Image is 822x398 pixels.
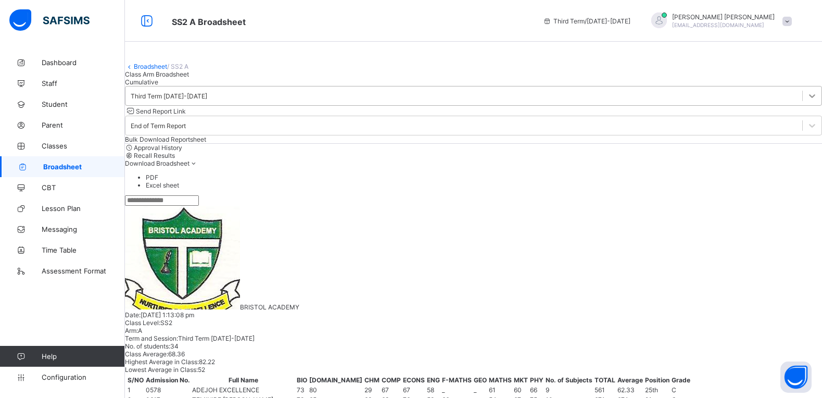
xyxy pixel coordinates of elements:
[529,385,544,394] td: 66
[42,79,125,88] span: Staff
[125,334,178,342] span: Term and Session:
[641,13,797,30] div: GERALDINEUGWU
[134,63,167,70] a: Broadsheet
[43,163,125,171] span: Broadsheet
[131,122,186,130] div: End of Term Report
[42,352,124,360] span: Help
[136,107,186,115] span: Send Report Link
[170,342,179,350] span: 34
[381,385,401,394] td: 67
[42,373,124,381] span: Configuration
[138,327,142,334] span: A
[42,204,125,213] span: Lesson Plan
[160,319,172,327] span: SS2
[529,376,544,384] th: PHY
[42,58,125,67] span: Dashboard
[671,385,691,394] td: C
[402,385,425,394] td: 67
[617,376,643,384] th: Average
[545,385,593,394] td: 9
[145,376,191,384] th: Admission No.
[125,70,189,78] span: Class Arm Broadsheet
[167,63,188,70] span: / SS2 A
[488,385,512,394] td: 61
[42,267,125,275] span: Assessment Format
[9,9,90,31] img: safsims
[168,350,185,358] span: 68.36
[488,376,512,384] th: MATHS
[381,376,401,384] th: COMP
[145,385,191,394] td: 0578
[192,376,295,384] th: Full Name
[125,135,206,143] span: Bulk Download Reportsheet
[441,385,472,394] td: _
[42,246,125,254] span: Time Table
[131,92,207,100] div: Third Term [DATE]-[DATE]
[441,376,472,384] th: F-MATHS
[125,319,160,327] span: Class Level:
[127,385,144,394] td: 1
[125,78,158,86] span: Cumulative
[513,376,528,384] th: MKT
[198,366,205,374] span: 52
[426,385,440,394] td: 58
[644,385,670,394] td: 25th
[644,376,670,384] th: Position
[296,385,308,394] td: 73
[134,152,175,159] span: Recall Results
[594,385,616,394] td: 561
[42,121,125,129] span: Parent
[141,311,194,319] span: [DATE] 1:13:08 pm
[309,376,363,384] th: [DOMAIN_NAME]
[42,100,125,108] span: Student
[178,334,255,342] span: Third Term [DATE]-[DATE]
[513,385,528,394] td: 60
[594,376,616,384] th: TOTAL
[672,22,764,28] span: [EMAIL_ADDRESS][DOMAIN_NAME]
[545,376,593,384] th: No. of Subjects
[172,17,246,27] span: Class Arm Broadsheet
[42,142,125,150] span: Classes
[127,376,144,384] th: S/NO
[309,385,363,394] td: 80
[125,366,198,374] span: Lowest Average in Class:
[42,183,125,192] span: CBT
[671,376,691,384] th: Grade
[473,376,487,384] th: GEO
[780,362,812,393] button: Open asap
[125,159,189,167] span: Download Broadsheet
[192,385,295,394] td: ADEJOH EXCELLENCE
[146,181,822,189] li: dropdown-list-item-text-1
[125,358,199,366] span: Highest Average in Class:
[125,206,240,309] img: bristol.png
[364,385,380,394] td: 29
[146,173,822,181] li: dropdown-list-item-text-0
[42,225,125,233] span: Messaging
[426,376,440,384] th: ENG
[125,311,141,319] span: Date:
[199,358,215,366] span: 82.22
[402,376,425,384] th: ECONS
[240,303,299,311] span: BRISTOL ACADEMY
[134,144,182,152] span: Approval History
[364,376,380,384] th: CHM
[672,13,775,21] span: [PERSON_NAME] [PERSON_NAME]
[125,350,168,358] span: Class Average:
[125,342,170,350] span: No. of students:
[617,385,643,394] td: 62.33
[296,376,308,384] th: BIO
[125,327,138,334] span: Arm:
[543,17,630,25] span: session/term information
[473,385,487,394] td: _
